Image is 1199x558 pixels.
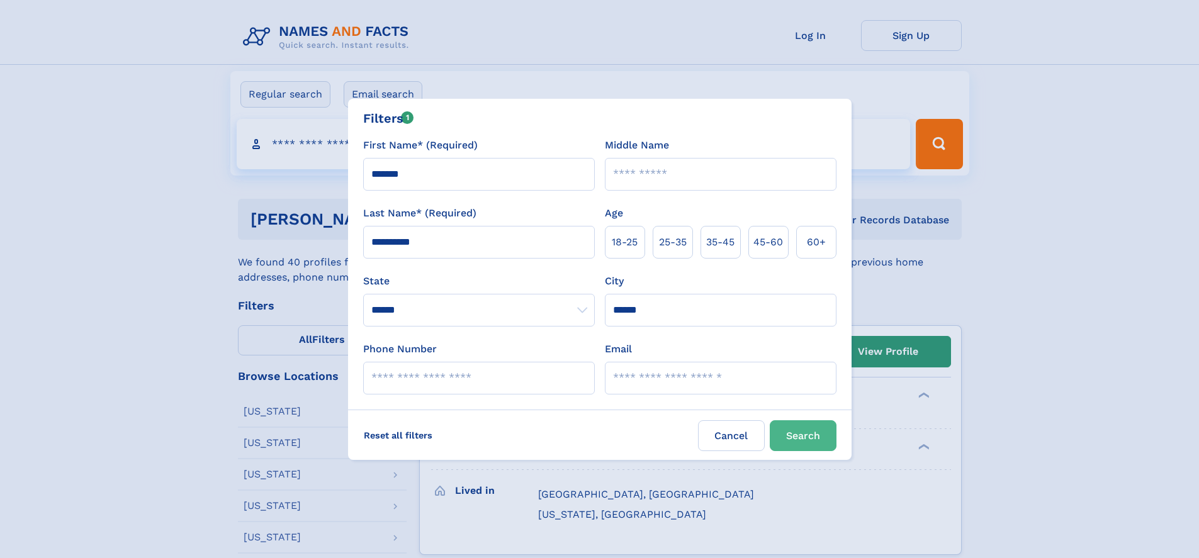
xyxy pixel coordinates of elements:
button: Search [770,420,836,451]
span: 35‑45 [706,235,735,250]
label: Cancel [698,420,765,451]
label: Phone Number [363,342,437,357]
label: State [363,274,595,289]
span: 60+ [807,235,826,250]
label: Reset all filters [356,420,441,450]
label: Last Name* (Required) [363,206,476,221]
label: Email [605,342,632,357]
span: 25‑35 [659,235,687,250]
span: 18‑25 [612,235,638,250]
span: 45‑60 [753,235,783,250]
label: Age [605,206,623,221]
div: Filters [363,109,414,128]
label: Middle Name [605,138,669,153]
label: First Name* (Required) [363,138,478,153]
label: City [605,274,624,289]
